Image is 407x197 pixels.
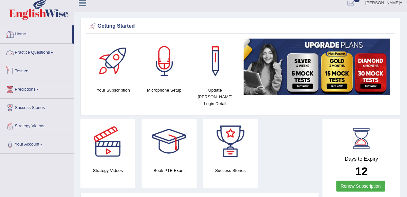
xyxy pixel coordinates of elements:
[0,44,74,60] a: Practice Questions
[0,135,74,151] a: Your Account
[0,99,74,115] a: Success Stories
[80,167,135,174] h4: Strategy Videos
[0,25,72,41] a: Home
[0,117,74,133] a: Strategy Videos
[193,87,237,107] h4: Update [PERSON_NAME] Login Detail
[142,87,186,94] h4: Microphone Setup
[0,62,74,78] a: Tests
[336,181,385,192] a: Renew Subscription
[203,167,258,174] h4: Success Stories
[91,87,135,94] h4: Your Subscription
[329,156,393,162] h4: Days to Expiry
[142,167,196,174] h4: Book PTE Exam
[355,165,368,177] b: 12
[88,22,393,31] div: Getting Started
[244,39,390,95] img: small5.jpg
[0,80,74,96] a: Predictions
